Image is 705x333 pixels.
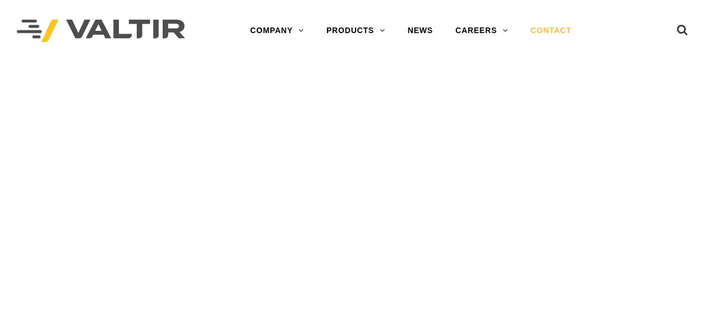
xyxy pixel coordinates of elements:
[17,20,185,43] img: Valtir
[239,20,315,42] a: COMPANY
[315,20,397,42] a: PRODUCTS
[519,20,583,42] a: CONTACT
[444,20,519,42] a: CAREERS
[397,20,444,42] a: NEWS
